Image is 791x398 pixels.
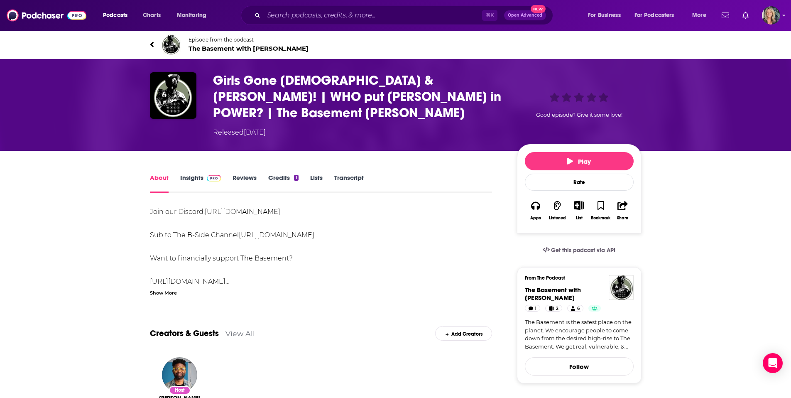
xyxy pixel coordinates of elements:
span: Episode from the podcast [189,37,309,43]
button: open menu [97,9,138,22]
div: Add Creators [435,326,492,341]
span: Monitoring [177,10,206,21]
a: 2 [545,305,562,312]
div: Released [DATE] [213,128,266,138]
span: 6 [577,305,580,313]
h3: From The Podcast [525,275,627,281]
span: More [692,10,706,21]
img: The Basement with Tim Ross [609,275,634,300]
img: The Basement with Tim Ross [161,34,181,54]
a: [URL][DOMAIN_NAME]… [150,278,230,285]
button: Follow [525,357,634,376]
a: Get this podcast via API [536,240,622,260]
a: The Basement is the safest place on the planet. We encourage people to come down from the desired... [525,318,634,351]
button: Play [525,152,634,170]
span: For Business [588,10,621,21]
button: Listened [546,195,568,226]
a: [URL][DOMAIN_NAME] [205,208,280,216]
span: Get this podcast via API [551,247,615,254]
a: Lists [310,174,323,193]
div: Search podcasts, credits, & more... [249,6,561,25]
button: Show profile menu [762,6,780,25]
div: Listened [549,216,566,221]
span: Open Advanced [508,13,542,17]
button: Show More Button [571,201,588,210]
div: Rate [525,174,634,191]
img: Tim Ross [162,357,197,393]
span: The Basement with [PERSON_NAME] [525,286,581,302]
button: open menu [629,9,686,22]
a: The Basement with Tim RossEpisode from the podcastThe Basement with [PERSON_NAME] [150,34,642,54]
button: open menu [582,9,631,22]
span: 2 [556,305,558,313]
img: Podchaser - Follow, Share and Rate Podcasts [7,7,86,23]
a: Show notifications dropdown [739,8,752,22]
button: Open AdvancedNew [504,10,546,20]
div: Apps [530,216,541,221]
span: 1 [535,305,536,313]
button: open menu [171,9,217,22]
img: Podchaser Pro [207,175,221,182]
div: 1 [294,175,298,181]
div: Bookmark [591,216,610,221]
span: New [531,5,546,13]
a: Transcript [334,174,364,193]
span: Good episode? Give it some love! [536,112,622,118]
button: Apps [525,195,546,226]
a: 6 [567,305,583,312]
div: Share [617,216,628,221]
span: Charts [143,10,161,21]
span: Logged in as lisa.beech [762,6,780,25]
button: open menu [686,9,717,22]
img: User Profile [762,6,780,25]
a: View All [225,329,255,338]
button: Share [612,195,633,226]
a: Reviews [233,174,257,193]
a: The Basement with Tim Ross [525,286,581,302]
img: Girls Gone Bible & Tim Ross! | WHO put JEZEBEL in POWER? | The Basement Tim Ross [150,72,196,119]
h1: Girls Gone Bible & Tim Ross! | WHO put JEZEBEL in POWER? | The Basement Tim Ross [213,72,504,121]
input: Search podcasts, credits, & more... [264,9,482,22]
div: Show More ButtonList [568,195,590,226]
div: List [576,215,583,221]
a: Show notifications dropdown [718,8,732,22]
div: Host [169,386,191,395]
span: ⌘ K [482,10,497,21]
div: Open Intercom Messenger [763,353,783,373]
a: Credits1 [268,174,298,193]
a: 1 [525,305,541,312]
a: Charts [137,9,166,22]
span: For Podcasters [634,10,674,21]
span: Play [567,157,591,165]
a: Creators & Guests [150,328,219,339]
a: [URL][DOMAIN_NAME]… [239,231,318,239]
span: The Basement with [PERSON_NAME] [189,44,309,52]
button: Bookmark [590,195,612,226]
a: InsightsPodchaser Pro [180,174,221,193]
span: Podcasts [103,10,127,21]
a: About [150,174,169,193]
